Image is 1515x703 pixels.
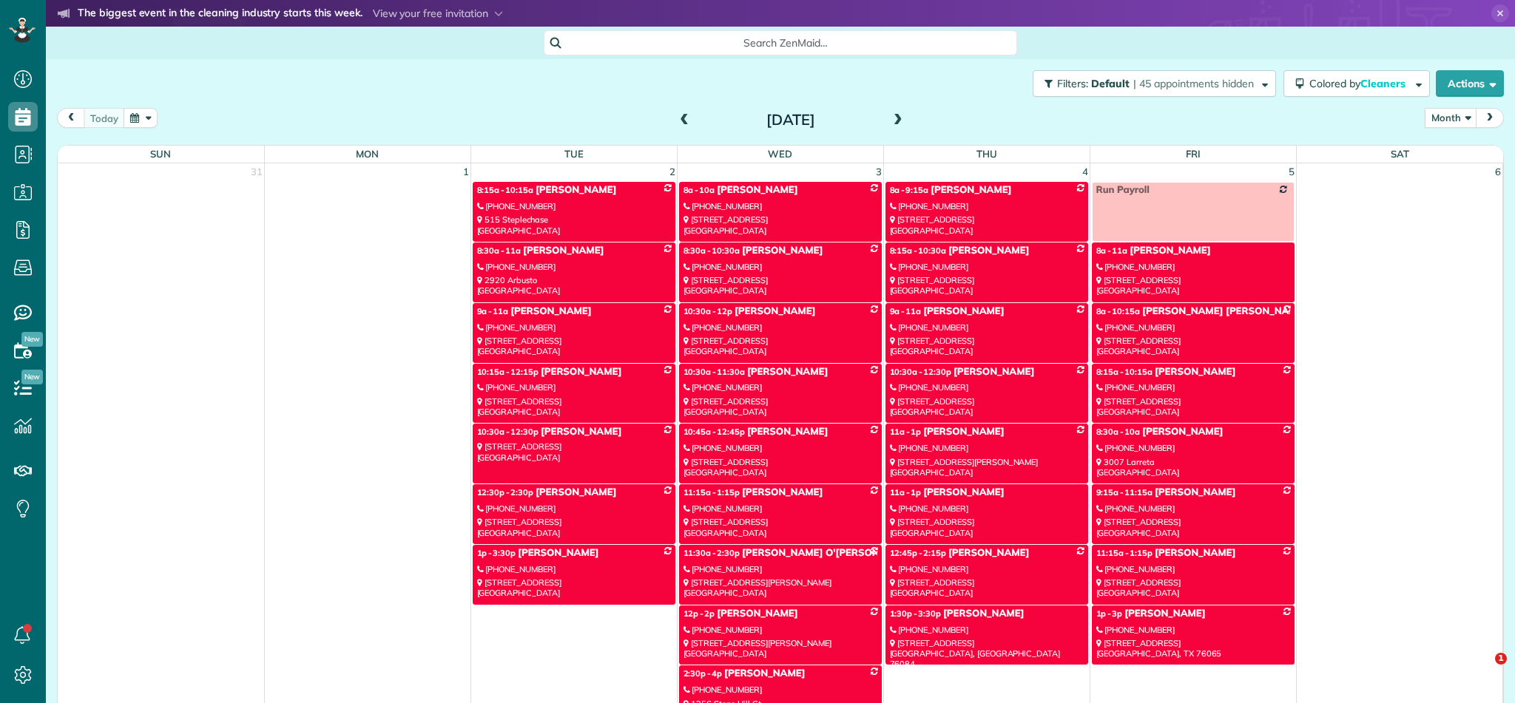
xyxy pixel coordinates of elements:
[1091,77,1130,90] span: Default
[1096,245,1128,256] span: 8a - 11a
[1096,577,1290,599] div: [STREET_ADDRESS] [GEOGRAPHIC_DATA]
[684,564,877,574] div: [PHONE_NUMBER]
[890,564,1084,574] div: [PHONE_NUMBER]
[1391,148,1409,160] span: Sat
[1425,108,1477,128] button: Month
[684,245,740,256] span: 8:30a - 10:30a
[724,668,805,679] span: [PERSON_NAME]
[1096,184,1150,196] span: Run Payroll
[1287,163,1296,180] a: 5
[874,163,883,180] a: 3
[1033,70,1276,97] button: Filters: Default | 45 appointments hidden
[1360,77,1408,90] span: Cleaners
[684,306,733,316] span: 10:30a - 12p
[890,487,922,497] span: 11a - 1p
[1155,486,1235,498] span: [PERSON_NAME]
[890,275,1084,296] div: [STREET_ADDRESS] [GEOGRAPHIC_DATA]
[890,396,1084,418] div: [STREET_ADDRESS] [GEOGRAPHIC_DATA]
[890,201,1084,211] div: [PHONE_NUMBER]
[684,625,877,635] div: [PHONE_NUMBER]
[1096,275,1290,296] div: [STREET_ADDRESS] [GEOGRAPHIC_DATA]
[477,382,671,393] div: [PHONE_NUMBER]
[477,548,516,558] span: 1p - 3:30p
[954,366,1034,378] span: [PERSON_NAME]
[948,245,1029,257] span: [PERSON_NAME]
[717,184,797,196] span: [PERSON_NAME]
[684,443,877,453] div: [PHONE_NUMBER]
[477,322,671,333] div: [PHONE_NUMBER]
[1096,336,1290,357] div: [STREET_ADDRESS] [GEOGRAPHIC_DATA]
[1096,608,1123,619] span: 1p - 3p
[717,608,797,619] span: [PERSON_NAME]
[747,426,828,438] span: [PERSON_NAME]
[923,486,1004,498] span: [PERSON_NAME]
[684,548,740,558] span: 11:30a - 2:30p
[1096,427,1141,437] span: 8:30a - 10a
[1096,396,1290,418] div: [STREET_ADDRESS] [GEOGRAPHIC_DATA]
[1096,457,1290,478] div: 3007 Larreta [GEOGRAPHIC_DATA]
[943,608,1024,619] span: [PERSON_NAME]
[684,322,877,333] div: [PHONE_NUMBER]
[1096,443,1290,453] div: [PHONE_NUMBER]
[21,332,43,347] span: New
[923,426,1004,438] span: [PERSON_NAME]
[1283,70,1430,97] button: Colored byCleaners
[890,517,1084,538] div: [STREET_ADDRESS] [GEOGRAPHIC_DATA]
[477,262,671,272] div: [PHONE_NUMBER]
[1494,163,1502,180] a: 6
[684,668,723,679] span: 2:30p - 4p
[1057,77,1088,90] span: Filters:
[890,548,946,558] span: 12:45p - 2:15p
[21,370,43,384] span: New
[477,201,671,211] div: [PHONE_NUMBER]
[1096,517,1290,538] div: [STREET_ADDRESS] [GEOGRAPHIC_DATA]
[684,517,877,538] div: [STREET_ADDRESS] [GEOGRAPHIC_DATA]
[1142,426,1223,438] span: [PERSON_NAME]
[1096,503,1290,514] div: [PHONE_NUMBER]
[1186,148,1201,160] span: Fri
[742,245,823,257] span: [PERSON_NAME]
[890,625,1084,635] div: [PHONE_NUMBER]
[536,486,616,498] span: [PERSON_NAME]
[747,366,828,378] span: [PERSON_NAME]
[684,201,877,211] div: [PHONE_NUMBER]
[684,487,740,497] span: 11:15a - 1:15p
[1124,608,1205,619] span: [PERSON_NAME]
[1142,305,1306,317] span: [PERSON_NAME] [PERSON_NAME]
[523,245,604,257] span: [PERSON_NAME]
[976,148,997,160] span: Thu
[684,367,745,377] span: 10:30a - 11:30a
[742,486,823,498] span: [PERSON_NAME]
[684,638,877,659] div: [STREET_ADDRESS][PERSON_NAME] [GEOGRAPHIC_DATA]
[477,517,671,538] div: [STREET_ADDRESS] [GEOGRAPHIC_DATA]
[1096,638,1290,659] div: [STREET_ADDRESS] [GEOGRAPHIC_DATA], TX 76065
[1155,547,1235,559] span: [PERSON_NAME]
[249,163,264,180] a: 31
[477,275,671,296] div: 2920 Arbusto [GEOGRAPHIC_DATA]
[890,245,946,256] span: 8:15a - 10:30a
[890,443,1084,453] div: [PHONE_NUMBER]
[684,577,877,599] div: [STREET_ADDRESS][PERSON_NAME] [GEOGRAPHIC_DATA]
[890,638,1084,670] div: [STREET_ADDRESS] [GEOGRAPHIC_DATA], [GEOGRAPHIC_DATA] 76084
[477,503,671,514] div: [PHONE_NUMBER]
[698,112,883,128] h2: [DATE]
[684,185,715,195] span: 8a - 10a
[541,366,621,378] span: [PERSON_NAME]
[477,306,509,316] span: 9a - 11a
[518,547,598,559] span: [PERSON_NAME]
[684,457,877,478] div: [STREET_ADDRESS] [GEOGRAPHIC_DATA]
[356,148,379,160] span: Mon
[948,547,1029,559] span: [PERSON_NAME]
[923,305,1004,317] span: [PERSON_NAME]
[477,214,671,236] div: 515 Steplechase [GEOGRAPHIC_DATA]
[477,427,539,437] span: 10:30a - 12:30p
[477,367,539,377] span: 10:15a - 12:15p
[684,685,877,695] div: [PHONE_NUMBER]
[890,214,1084,236] div: [STREET_ADDRESS] [GEOGRAPHIC_DATA]
[890,336,1084,357] div: [STREET_ADDRESS] [GEOGRAPHIC_DATA]
[477,245,522,256] span: 8:30a - 11a
[1436,70,1504,97] button: Actions
[1476,108,1504,128] button: next
[57,108,85,128] button: prev
[1096,625,1290,635] div: [PHONE_NUMBER]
